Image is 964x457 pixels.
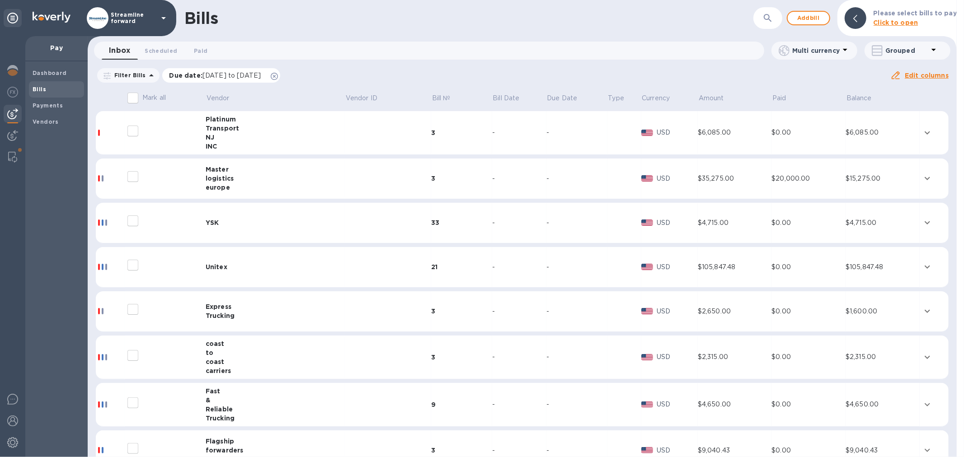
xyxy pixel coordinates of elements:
div: $2,650.00 [698,307,771,316]
p: Currency [642,93,670,103]
div: $0.00 [771,352,846,362]
div: $9,040.43 [698,446,771,455]
button: expand row [921,443,934,457]
img: USD [641,175,654,182]
div: $4,650.00 [846,400,920,409]
span: Bill № [432,93,462,103]
img: Foreign exchange [7,87,18,98]
u: Edit columns [905,72,949,79]
img: USD [641,308,654,314]
button: expand row [921,398,934,411]
p: Filter Bills [111,71,146,79]
div: Due date:[DATE] to [DATE] [162,68,281,83]
p: USD [657,218,698,228]
span: Vendor [207,93,241,103]
div: 3 [431,446,492,455]
div: $0.00 [771,128,846,137]
div: - [546,400,607,409]
div: 3 [431,307,492,316]
div: $0.00 [771,307,846,316]
div: - [546,307,607,316]
p: Type [608,93,625,103]
div: $1,600.00 [846,307,920,316]
div: carriers [206,366,345,375]
span: Bill Date [493,93,519,103]
span: Balance [846,93,884,103]
p: USD [657,174,698,183]
div: - [546,174,607,183]
div: & [206,396,345,405]
b: Vendors [33,118,59,125]
div: $2,315.00 [698,352,771,362]
span: Paid [772,93,798,103]
div: 21 [431,262,492,271]
div: - [492,262,546,272]
p: USD [657,400,698,409]
div: - [492,400,546,409]
button: expand row [921,260,934,274]
span: Vendor ID [346,93,389,103]
div: $4,715.00 [698,218,771,228]
div: $9,040.43 [846,446,920,455]
div: - [492,174,546,183]
div: YSK [206,218,345,227]
div: Trucking [206,414,345,423]
p: Paid [772,93,786,103]
div: $15,275.00 [846,174,920,183]
span: Paid [194,46,207,56]
div: $2,315.00 [846,352,920,362]
span: Add bill [795,13,822,23]
div: - [546,262,607,272]
div: 9 [431,400,492,409]
div: 33 [431,218,492,227]
p: USD [657,307,698,316]
div: - [492,352,546,362]
p: Due date : [169,71,266,80]
div: 3 [431,353,492,362]
span: Amount [699,93,736,103]
b: Please select bills to pay [874,9,957,17]
div: NJ [206,133,345,142]
div: - [546,352,607,362]
div: $4,715.00 [846,218,920,228]
div: $20,000.00 [771,174,846,183]
div: Trucking [206,311,345,320]
img: USD [641,354,654,360]
div: Unpin categories [4,9,22,27]
p: Vendor ID [346,93,377,103]
div: forwarders [206,446,345,455]
div: Flagship [206,437,345,446]
button: expand row [921,172,934,185]
p: Due Date [547,93,577,103]
b: Payments [33,102,63,109]
div: $6,085.00 [698,128,771,137]
img: Logo [33,12,71,23]
h1: Bills [184,9,218,28]
div: $0.00 [771,446,846,455]
p: Streamline forward [111,12,156,24]
button: expand row [921,216,934,229]
p: Vendor [207,93,230,103]
b: Click to open [874,19,918,26]
div: logistics [206,174,345,183]
p: USD [657,262,698,272]
p: Amount [699,93,724,103]
div: $0.00 [771,400,846,409]
span: Scheduled [145,46,177,56]
button: expand row [921,304,934,318]
div: - [492,307,546,316]
div: - [546,446,607,455]
p: USD [657,128,698,137]
p: Mark all [142,93,166,103]
div: coast [206,339,345,348]
div: europe [206,183,345,192]
div: $6,085.00 [846,128,920,137]
div: $4,650.00 [698,400,771,409]
b: Bills [33,86,46,93]
div: - [546,128,607,137]
span: Inbox [109,44,130,57]
div: Fast [206,387,345,396]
